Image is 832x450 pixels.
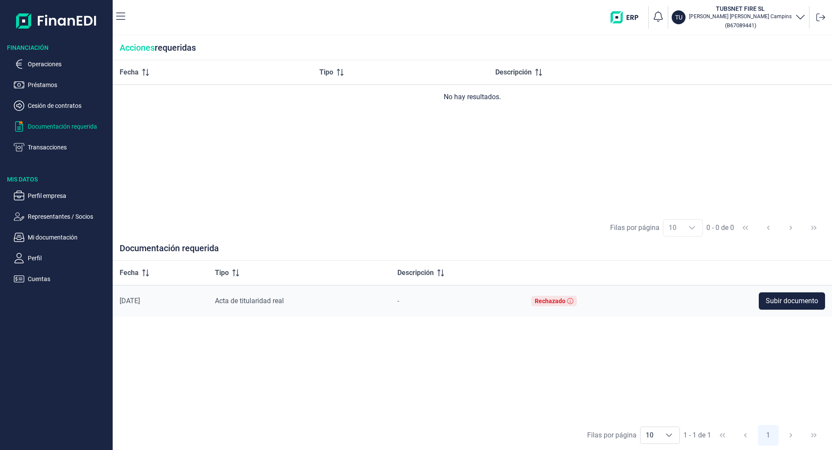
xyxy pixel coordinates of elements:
[587,430,637,440] div: Filas por página
[120,92,825,102] div: No hay resultados.
[689,13,792,20] p: [PERSON_NAME] [PERSON_NAME] Campins
[28,59,109,69] p: Operaciones
[725,22,756,29] small: Copiar cif
[28,191,109,201] p: Perfil empresa
[28,211,109,222] p: Representantes / Socios
[611,11,645,23] img: erp
[672,4,806,30] button: TUTUBSNET FIRE SL[PERSON_NAME] [PERSON_NAME] Campins(B67089441)
[28,232,109,243] p: Mi documentación
[397,268,434,278] span: Descripción
[758,425,779,446] button: Page 1
[28,253,109,263] p: Perfil
[113,36,832,60] div: requeridas
[14,274,109,284] button: Cuentas
[28,274,109,284] p: Cuentas
[120,297,201,305] div: [DATE]
[319,67,333,78] span: Tipo
[610,223,660,233] div: Filas por página
[706,224,734,231] span: 0 - 0 de 0
[215,297,284,305] span: Acta de titularidad real
[14,80,109,90] button: Préstamos
[495,67,532,78] span: Descripción
[659,427,679,444] div: Choose
[14,232,109,243] button: Mi documentación
[120,67,139,78] span: Fecha
[28,121,109,132] p: Documentación requerida
[766,296,818,306] span: Subir documento
[14,191,109,201] button: Perfil empresa
[113,243,832,261] div: Documentación requerida
[803,425,824,446] button: Last Page
[682,220,702,236] div: Choose
[640,427,659,444] span: 10
[120,42,155,53] span: Acciones
[689,4,792,13] h3: TUBSNET FIRE SL
[759,292,825,310] button: Subir documento
[14,100,109,111] button: Cesión de contratos
[28,80,109,90] p: Préstamos
[14,59,109,69] button: Operaciones
[16,7,97,35] img: Logo de aplicación
[712,425,733,446] button: First Page
[675,13,682,22] p: TU
[120,268,139,278] span: Fecha
[535,298,565,304] div: Rechazado
[780,217,801,238] button: Next Page
[28,142,109,152] p: Transacciones
[803,217,824,238] button: Last Page
[735,425,756,446] button: Previous Page
[215,268,229,278] span: Tipo
[28,100,109,111] p: Cesión de contratos
[14,211,109,222] button: Representantes / Socios
[14,142,109,152] button: Transacciones
[397,297,399,305] span: -
[683,432,711,439] span: 1 - 1 de 1
[735,217,756,238] button: First Page
[780,425,801,446] button: Next Page
[14,253,109,263] button: Perfil
[758,217,779,238] button: Previous Page
[14,121,109,132] button: Documentación requerida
